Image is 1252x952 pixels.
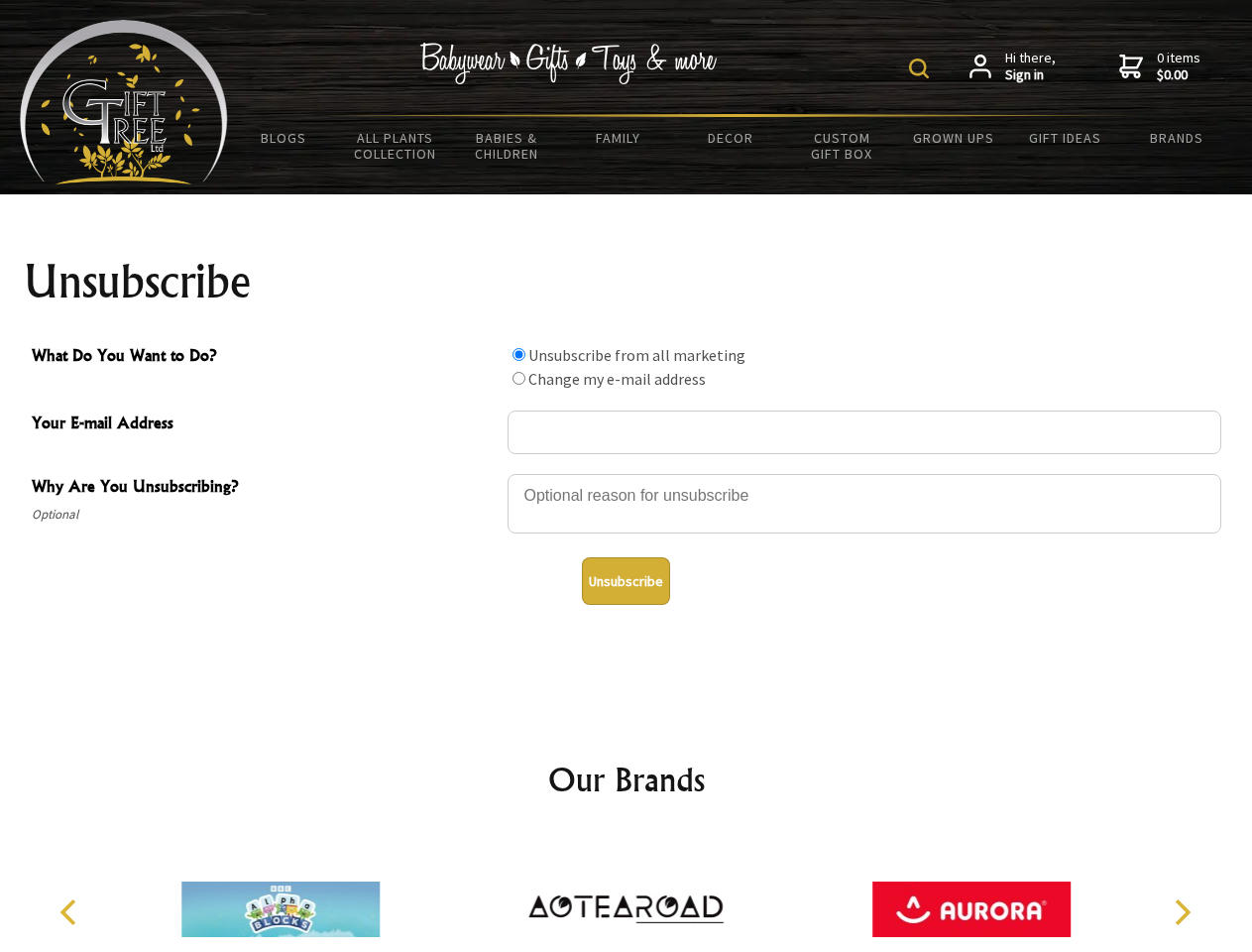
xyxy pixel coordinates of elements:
span: Your E-mail Address [32,411,498,439]
h2: Our Brands [40,756,1213,803]
img: Babywear - Gifts - Toys & more [420,43,718,84]
span: 0 items [1157,49,1200,84]
img: Babyware - Gifts - Toys and more... [20,20,228,184]
img: product search [909,59,929,78]
textarea: Why Are You Unsubscribing? [508,474,1221,534]
input: What Do You Want to Do? [512,372,525,385]
span: Hi there, [1005,50,1056,84]
button: Unsubscribe [582,557,670,605]
a: Babies & Children [451,117,563,175]
span: Why Are You Unsubscribing? [32,474,498,503]
button: Previous [50,891,93,934]
span: Optional [32,503,498,527]
a: Gift Ideas [1009,117,1121,159]
span: What Do You Want to Do? [32,343,498,372]
a: Brands [1121,117,1233,159]
a: Grown Ups [897,117,1009,159]
label: Change my e-mail address [528,369,706,389]
input: Your E-mail Address [508,411,1221,454]
a: Custom Gift Box [786,117,898,175]
label: Unsubscribe from all marketing [528,345,745,365]
h1: Unsubscribe [24,258,1229,305]
strong: Sign in [1005,66,1056,84]
a: BLOGS [228,117,340,159]
a: Family [563,117,675,159]
a: Hi there,Sign in [969,50,1056,84]
a: Decor [674,117,786,159]
button: Next [1160,891,1203,934]
input: What Do You Want to Do? [512,348,525,361]
a: All Plants Collection [340,117,452,175]
a: 0 items$0.00 [1119,50,1200,84]
strong: $0.00 [1157,66,1200,84]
